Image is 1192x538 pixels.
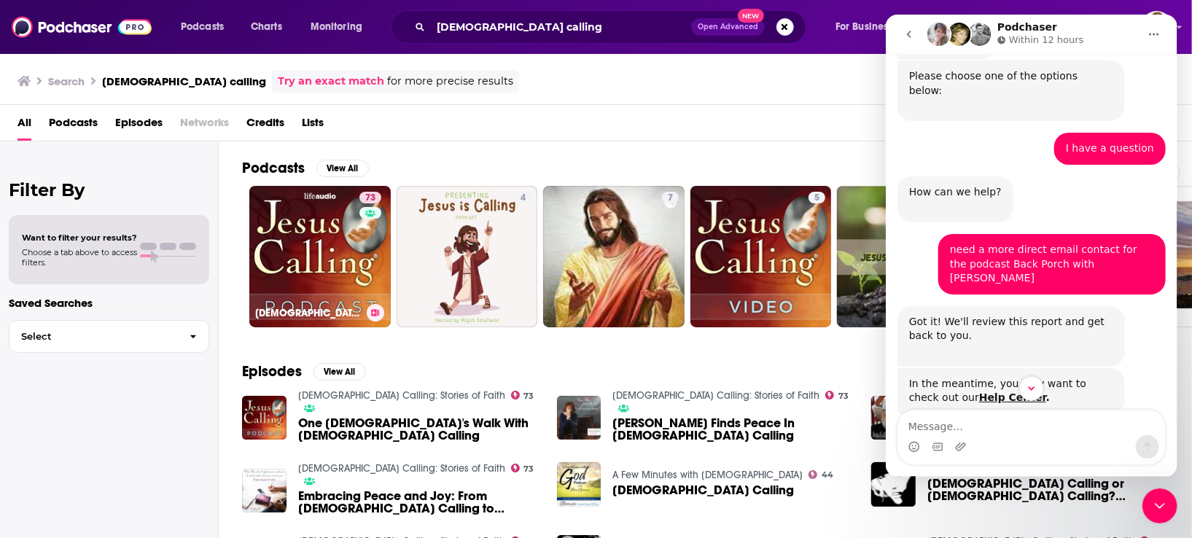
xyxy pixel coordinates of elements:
[298,417,539,442] span: One [DEMOGRAPHIC_DATA]'s Walk With [DEMOGRAPHIC_DATA] Calling
[359,192,381,203] a: 73
[242,469,287,513] img: Embracing Peace and Joy: From Jesus Calling to Jesus Always
[48,74,85,88] h3: Search
[612,389,819,402] a: Jesus Calling: Stories of Faith
[515,192,531,203] a: 4
[300,15,381,39] button: open menu
[662,192,679,203] a: 7
[557,396,601,440] img: Reba McEntire Finds Peace In Jesus Calling
[523,393,534,399] span: 73
[242,362,366,381] a: EpisodesView All
[523,466,534,472] span: 73
[311,17,362,37] span: Monitoring
[835,17,893,37] span: For Business
[511,464,534,472] a: 73
[825,15,911,39] button: open menu
[298,389,505,402] a: Jesus Calling: Stories of Faith
[612,469,803,481] a: A Few Minutes with God
[825,391,849,399] a: 73
[1142,488,1177,523] iframe: Intercom live chat
[431,15,691,39] input: Search podcasts, credits, & more...
[365,191,375,206] span: 73
[242,159,305,177] h2: Podcasts
[49,111,98,141] a: Podcasts
[22,233,137,243] span: Want to filter your results?
[9,296,209,310] p: Saved Searches
[171,15,243,39] button: open menu
[17,111,31,141] span: All
[249,186,391,327] a: 73[DEMOGRAPHIC_DATA] Calling: Stories of Faith
[387,73,513,90] span: for more precise results
[511,391,534,399] a: 73
[1141,11,1173,43] span: Logged in as leannebush
[668,191,673,206] span: 7
[612,484,794,496] a: Jesus Calling
[886,15,1177,477] iframe: Intercom live chat
[255,307,361,319] h3: [DEMOGRAPHIC_DATA] Calling: Stories of Faith
[298,417,539,442] a: One Church's Walk With Jesus Calling
[302,111,324,141] a: Lists
[809,192,825,203] a: 5
[557,462,601,507] img: Jesus Calling
[612,484,794,496] span: [DEMOGRAPHIC_DATA] Calling
[242,396,287,440] img: One Church's Walk With Jesus Calling
[1141,11,1173,43] button: Show profile menu
[612,417,854,442] span: [PERSON_NAME] Finds Peace In [DEMOGRAPHIC_DATA] Calling
[22,247,137,268] span: Choose a tab above to access filters.
[871,396,916,440] img: Charlie Daniels: Musician, Patriot and Jesus Calling Reader
[241,15,291,39] a: Charts
[278,73,384,90] a: Try an exact match
[313,363,366,381] button: View All
[543,186,685,327] a: 7
[9,320,209,353] button: Select
[871,462,916,507] img: Jesus Calling or Satan Calling? Sheila Zilinsky
[822,472,833,478] span: 44
[12,13,152,41] a: Podchaser - Follow, Share and Rate Podcasts
[316,160,369,177] button: View All
[9,179,209,200] h2: Filter By
[102,74,266,88] h3: [DEMOGRAPHIC_DATA] calling
[397,186,538,327] a: 4
[246,111,284,141] a: Credits
[181,17,224,37] span: Podcasts
[251,17,282,37] span: Charts
[115,111,163,141] a: Episodes
[180,111,229,141] span: Networks
[927,477,1169,502] a: Jesus Calling or Satan Calling? Sheila Zilinsky
[691,18,765,36] button: Open AdvancedNew
[242,159,369,177] a: PodcastsView All
[242,362,302,381] h2: Episodes
[612,417,854,442] a: Reba McEntire Finds Peace In Jesus Calling
[298,490,539,515] span: Embracing Peace and Joy: From [DEMOGRAPHIC_DATA] Calling to [DEMOGRAPHIC_DATA] Always
[521,191,526,206] span: 4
